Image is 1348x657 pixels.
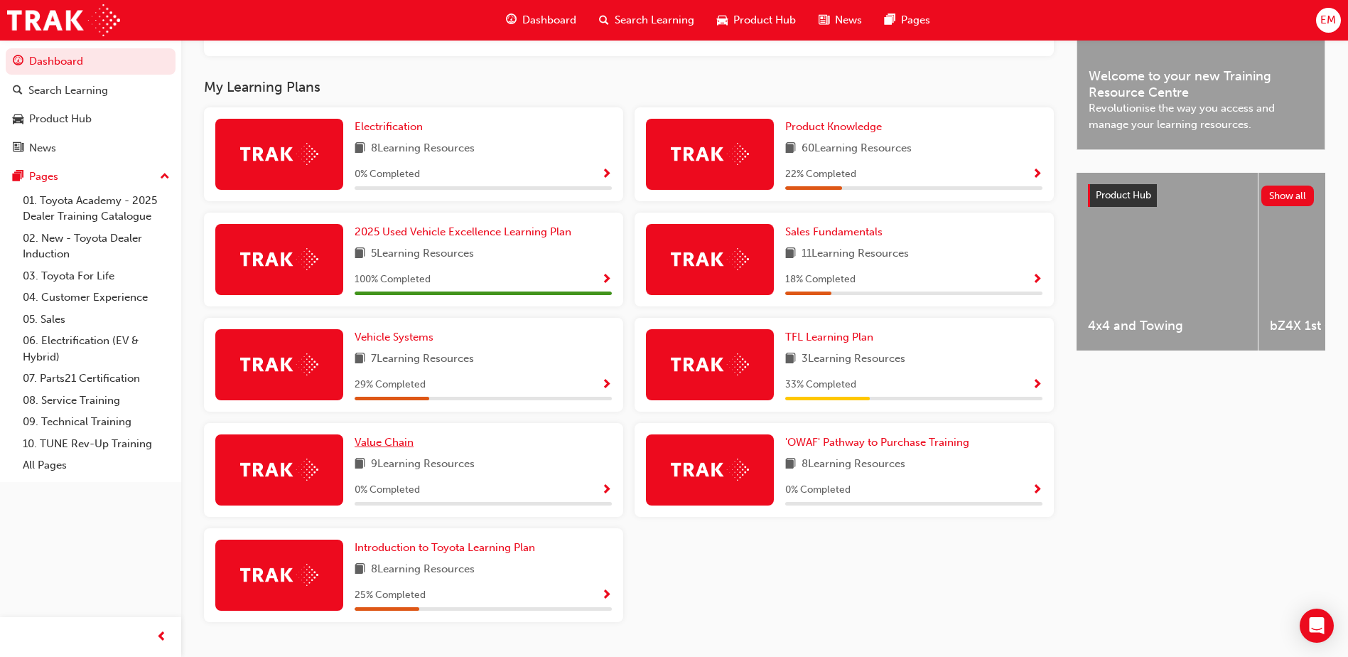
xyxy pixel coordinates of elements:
span: 33 % Completed [785,377,856,393]
img: Trak [671,248,749,270]
span: book-icon [355,245,365,263]
span: 60 Learning Resources [802,140,912,158]
a: Value Chain [355,434,419,451]
button: Show Progress [1032,271,1042,289]
span: Dashboard [522,12,576,28]
span: book-icon [785,140,796,158]
img: Trak [7,4,120,36]
img: Trak [240,143,318,165]
span: 2025 Used Vehicle Excellence Learning Plan [355,225,571,238]
a: 03. Toyota For Life [17,265,176,287]
a: 2025 Used Vehicle Excellence Learning Plan [355,224,577,240]
span: Product Knowledge [785,120,882,133]
a: pages-iconPages [873,6,942,35]
span: book-icon [785,456,796,474]
a: 05. Sales [17,309,176,331]
span: news-icon [819,11,829,29]
span: pages-icon [885,11,895,29]
a: Electrification [355,119,428,135]
span: Show Progress [1032,169,1042,181]
button: Show all [1261,186,1315,206]
a: All Pages [17,454,176,476]
span: pages-icon [13,171,23,183]
a: 4x4 and Towing [1077,173,1258,351]
a: 10. TUNE Rev-Up Training [17,433,176,455]
span: 18 % Completed [785,272,856,288]
span: Show Progress [601,589,612,602]
span: Search Learning [615,12,694,28]
a: TFL Learning Plan [785,329,879,346]
span: book-icon [355,351,365,368]
a: 02. New - Toyota Dealer Induction [17,228,176,265]
span: Show Progress [1032,379,1042,392]
span: Product Hub [733,12,796,28]
span: guage-icon [506,11,517,29]
span: Show Progress [1032,484,1042,497]
a: Sales Fundamentals [785,224,888,240]
span: search-icon [599,11,609,29]
a: 09. Technical Training [17,411,176,433]
span: search-icon [13,85,23,97]
button: Show Progress [601,166,612,183]
div: News [29,140,56,156]
span: 0 % Completed [355,166,420,183]
span: Product Hub [1096,189,1151,201]
img: Trak [671,143,749,165]
button: Show Progress [1032,481,1042,499]
button: Pages [6,164,176,190]
span: Show Progress [601,484,612,497]
span: News [835,12,862,28]
button: Show Progress [601,376,612,394]
span: 0 % Completed [785,482,851,498]
span: prev-icon [156,629,167,646]
span: Show Progress [601,379,612,392]
span: 25 % Completed [355,587,426,604]
a: News [6,135,176,161]
a: Product Knowledge [785,119,888,135]
span: news-icon [13,142,23,155]
button: Show Progress [601,587,612,604]
a: Introduction to Toyota Learning Plan [355,540,541,556]
span: car-icon [13,113,23,126]
button: Show Progress [1032,376,1042,394]
img: Trak [671,459,749,481]
img: Trak [240,248,318,270]
a: guage-iconDashboard [495,6,588,35]
span: 8 Learning Resources [802,456,905,474]
a: Dashboard [6,48,176,75]
img: Trak [240,459,318,481]
a: Vehicle Systems [355,329,439,346]
button: Show Progress [601,481,612,499]
span: up-icon [160,168,170,186]
span: Revolutionise the way you access and manage your learning resources. [1089,100,1313,132]
a: car-iconProduct Hub [706,6,807,35]
span: Vehicle Systems [355,331,433,343]
button: Show Progress [1032,166,1042,183]
div: Open Intercom Messenger [1300,609,1334,643]
a: 01. Toyota Academy - 2025 Dealer Training Catalogue [17,190,176,228]
span: book-icon [355,561,365,579]
span: 29 % Completed [355,377,426,393]
span: 22 % Completed [785,166,856,183]
div: Search Learning [28,82,108,99]
a: 08. Service Training [17,390,176,412]
span: Sales Fundamentals [785,225,883,238]
button: EM [1316,8,1341,33]
span: 8 Learning Resources [371,561,475,579]
a: 04. Customer Experience [17,287,176,309]
span: 9 Learning Resources [371,456,475,474]
img: Trak [240,353,318,375]
span: 'OWAF' Pathway to Purchase Training [785,436,969,449]
h3: My Learning Plans [204,79,1054,95]
div: Pages [29,169,58,185]
span: book-icon [785,351,796,368]
a: 06. Electrification (EV & Hybrid) [17,330,176,368]
span: 5 Learning Resources [371,245,474,263]
span: 7 Learning Resources [371,351,474,368]
span: 100 % Completed [355,272,431,288]
span: Welcome to your new Training Resource Centre [1089,68,1313,100]
span: 11 Learning Resources [802,245,909,263]
a: 'OWAF' Pathway to Purchase Training [785,434,975,451]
